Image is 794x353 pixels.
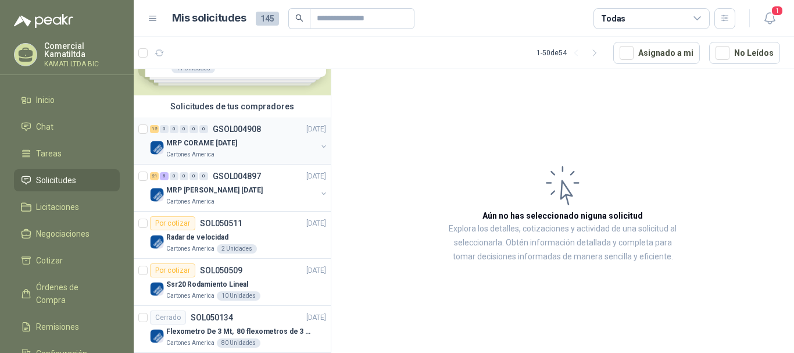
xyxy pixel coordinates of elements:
img: Company Logo [150,329,164,343]
span: search [295,14,303,22]
div: 0 [180,172,188,180]
p: Cartones America [166,291,214,301]
a: CerradoSOL050134[DATE] Company LogoFlexometro De 3 Mt, 80 flexometros de 3 m Marca TajimaCartones... [134,306,331,353]
div: 0 [160,125,169,133]
a: Tareas [14,142,120,165]
a: Órdenes de Compra [14,276,120,311]
p: [DATE] [306,218,326,229]
img: Company Logo [150,141,164,155]
p: [DATE] [306,171,326,182]
p: Flexometro De 3 Mt, 80 flexometros de 3 m Marca Tajima [166,326,311,337]
div: 0 [170,125,178,133]
div: 80 Unidades [217,338,260,348]
span: Cotizar [36,254,63,267]
button: Asignado a mi [613,42,700,64]
div: 0 [189,172,198,180]
p: [DATE] [306,124,326,135]
div: Solicitudes de tus compradores [134,95,331,117]
p: SOL050134 [191,313,233,322]
p: [DATE] [306,265,326,276]
p: GSOL004908 [213,125,261,133]
div: 1 - 50 de 54 [537,44,604,62]
a: Cotizar [14,249,120,272]
span: Órdenes de Compra [36,281,109,306]
a: Por cotizarSOL050511[DATE] Company LogoRadar de velocidadCartones America2 Unidades [134,212,331,259]
img: Company Logo [150,282,164,296]
p: Cartones America [166,338,214,348]
p: [DATE] [306,312,326,323]
h1: Mis solicitudes [172,10,246,27]
p: Ssr20 Rodamiento Lineal [166,279,248,290]
div: 0 [189,125,198,133]
p: Cartones America [166,197,214,206]
span: Solicitudes [36,174,76,187]
span: Negociaciones [36,227,90,240]
div: 0 [199,125,208,133]
span: Licitaciones [36,201,79,213]
button: 1 [759,8,780,29]
div: 0 [170,172,178,180]
p: Cartones America [166,244,214,254]
div: 12 [150,125,159,133]
p: Explora los detalles, cotizaciones y actividad de una solicitud al seleccionarla. Obtén informaci... [448,222,678,264]
span: Remisiones [36,320,79,333]
a: Chat [14,116,120,138]
div: 21 [150,172,159,180]
h3: Aún no has seleccionado niguna solicitud [482,209,643,222]
p: MRP [PERSON_NAME] [DATE] [166,185,263,196]
a: Por cotizarSOL050509[DATE] Company LogoSsr20 Rodamiento LinealCartones America10 Unidades [134,259,331,306]
div: 0 [199,172,208,180]
p: GSOL004897 [213,172,261,180]
div: 0 [180,125,188,133]
div: Por cotizar [150,263,195,277]
a: Licitaciones [14,196,120,218]
a: Negociaciones [14,223,120,245]
span: Chat [36,120,53,133]
p: Cartones America [166,150,214,159]
p: Comercial Kamatiltda [44,42,120,58]
span: 1 [771,5,784,16]
a: Solicitudes [14,169,120,191]
div: Cerrado [150,311,186,325]
img: Company Logo [150,188,164,202]
span: Inicio [36,94,55,106]
span: 145 [256,12,279,26]
button: No Leídos [709,42,780,64]
div: 10 Unidades [217,291,260,301]
p: SOL050509 [200,266,242,274]
div: 5 [160,172,169,180]
a: 21 5 0 0 0 0 GSOL004897[DATE] Company LogoMRP [PERSON_NAME] [DATE]Cartones America [150,169,328,206]
a: Inicio [14,89,120,111]
div: Todas [601,12,625,25]
a: 12 0 0 0 0 0 GSOL004908[DATE] Company LogoMRP CORAME [DATE]Cartones America [150,122,328,159]
img: Logo peakr [14,14,73,28]
a: Remisiones [14,316,120,338]
p: KAMATI LTDA BIC [44,60,120,67]
div: 2 Unidades [217,244,257,254]
div: Por cotizar [150,216,195,230]
p: Radar de velocidad [166,232,228,243]
p: SOL050511 [200,219,242,227]
span: Tareas [36,147,62,160]
img: Company Logo [150,235,164,249]
p: MRP CORAME [DATE] [166,138,237,149]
